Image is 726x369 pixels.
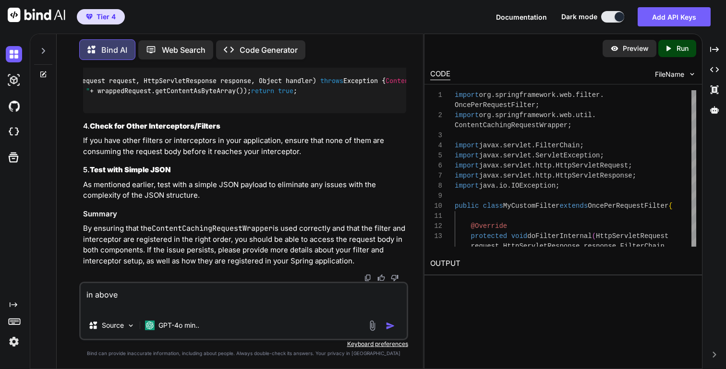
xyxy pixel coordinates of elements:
[499,162,503,169] span: .
[596,232,668,240] span: HttpServletRequest
[610,44,619,53] img: preview
[455,101,535,109] span: OncePerRequestFilter
[430,191,442,201] div: 9
[101,44,127,56] p: Bind AI
[535,142,580,149] span: FilterChain
[6,46,22,62] img: darkChat
[455,142,479,149] span: import
[588,202,669,210] span: OncePerRequestFilter
[503,142,532,149] span: servlet
[688,70,696,78] img: chevron down
[391,274,399,282] img: dislike
[535,162,552,169] span: http
[556,91,559,99] span: .
[499,182,508,190] span: io
[81,283,406,312] textarea: in above
[83,209,406,220] h3: Summary
[479,91,491,99] span: org
[6,98,22,114] img: githubDark
[507,182,511,190] span: .
[580,142,584,149] span: ;
[90,165,171,174] strong: Test with Simple JSON
[430,201,442,211] div: 10
[83,179,406,201] p: As mentioned earlier, test with a simple JSON payload to eliminate any issues with the complexity...
[455,121,568,129] span: ContentCachingRequestWrapper
[616,242,620,250] span: ,
[158,321,199,330] p: GPT-4o min..
[83,165,406,176] h3: 5.
[455,172,479,179] span: import
[535,101,539,109] span: ;
[503,172,532,179] span: servlet
[145,321,155,330] img: GPT-4o mini
[532,172,535,179] span: .
[527,232,592,240] span: doFilterInternal
[677,44,689,53] p: Run
[629,162,632,169] span: ;
[552,172,556,179] span: .
[479,162,499,169] span: javax
[455,182,479,190] span: import
[430,231,442,241] div: 13
[592,232,596,240] span: (
[572,91,576,99] span: .
[79,340,408,348] p: Keyboard preferences
[592,111,596,119] span: .
[6,72,22,88] img: darkAi-studio
[511,182,556,190] span: IOException
[532,152,535,159] span: .
[532,142,535,149] span: .
[471,222,508,230] span: @Override
[560,91,572,99] span: web
[8,8,65,22] img: Bind AI
[491,111,495,119] span: .
[430,211,442,221] div: 11
[97,12,116,22] span: Tier 4
[491,91,495,99] span: .
[495,111,556,119] span: springframework
[638,7,711,26] button: Add API Keys
[600,91,604,99] span: .
[77,9,125,24] button: premiumTier 4
[471,232,508,240] span: protected
[511,232,528,240] span: void
[495,91,556,99] span: springframework
[483,202,503,210] span: class
[576,111,592,119] span: util
[576,91,600,99] span: filter
[623,44,649,53] p: Preview
[455,91,479,99] span: import
[6,124,22,140] img: cloudideIcon
[83,223,406,266] p: By ensuring that the is used correctly and that the filter and interceptor are registered in the ...
[556,162,628,169] span: HttpServletRequest
[620,242,665,250] span: FilterChain
[479,152,499,159] span: javax
[499,242,503,250] span: ,
[495,182,499,190] span: .
[386,321,395,331] img: icon
[499,152,503,159] span: .
[127,321,135,330] img: Pick Models
[503,202,560,210] span: MyCustomFilter
[496,13,547,21] span: Documentation
[240,44,298,56] p: Code Generator
[377,274,385,282] img: like
[455,152,479,159] span: import
[83,135,406,157] p: If you have other filters or interceptors in your application, ensure that none of them are consu...
[455,202,479,210] span: public
[669,202,673,210] span: {
[572,111,576,119] span: .
[479,182,496,190] span: java
[430,171,442,181] div: 7
[430,90,442,100] div: 1
[560,202,588,210] span: extends
[535,152,600,159] span: ServletException
[499,142,503,149] span: .
[556,111,559,119] span: .
[471,242,499,250] span: request
[532,162,535,169] span: .
[552,162,556,169] span: .
[568,121,571,129] span: ;
[102,321,124,330] p: Source
[479,111,491,119] span: org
